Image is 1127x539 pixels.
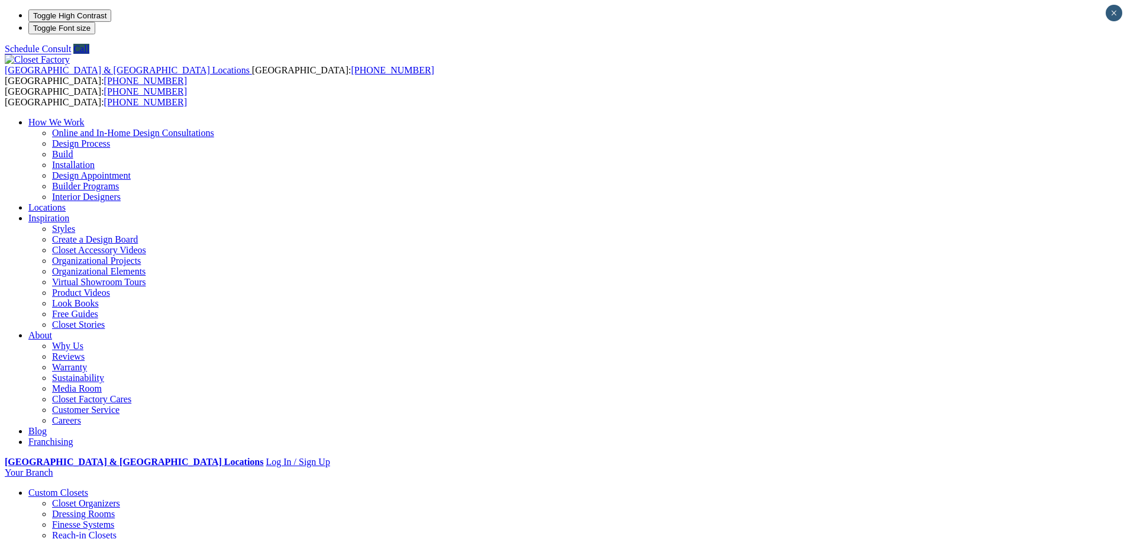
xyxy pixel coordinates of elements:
a: Why Us [52,341,83,351]
a: Product Videos [52,288,110,298]
span: Toggle Font size [33,24,91,33]
span: [GEOGRAPHIC_DATA]: [GEOGRAPHIC_DATA]: [5,65,434,86]
a: Builder Programs [52,181,119,191]
a: Organizational Projects [52,256,141,266]
a: Dressing Rooms [52,509,115,519]
a: Locations [28,202,66,212]
span: [GEOGRAPHIC_DATA] & [GEOGRAPHIC_DATA] Locations [5,65,250,75]
a: Custom Closets [28,488,88,498]
a: Free Guides [52,309,98,319]
a: [PHONE_NUMBER] [104,86,187,96]
a: [PHONE_NUMBER] [351,65,434,75]
a: Closet Accessory Videos [52,245,146,255]
a: Sustainability [52,373,104,383]
a: Schedule Consult [5,44,71,54]
a: Create a Design Board [52,234,138,244]
a: [PHONE_NUMBER] [104,76,187,86]
a: Reviews [52,351,85,362]
a: [GEOGRAPHIC_DATA] & [GEOGRAPHIC_DATA] Locations [5,457,263,467]
a: Online and In-Home Design Consultations [52,128,214,138]
a: Virtual Showroom Tours [52,277,146,287]
img: Closet Factory [5,54,70,65]
button: Close [1106,5,1122,21]
a: [PHONE_NUMBER] [104,97,187,107]
a: Organizational Elements [52,266,146,276]
a: Closet Factory Cares [52,394,131,404]
a: Blog [28,426,47,436]
a: Build [52,149,73,159]
a: Look Books [52,298,99,308]
a: Customer Service [52,405,120,415]
a: Warranty [52,362,87,372]
a: Closet Organizers [52,498,120,508]
a: Closet Stories [52,319,105,330]
button: Toggle High Contrast [28,9,111,22]
a: How We Work [28,117,85,127]
a: About [28,330,52,340]
a: Design Process [52,138,110,149]
a: Call [73,44,89,54]
button: Toggle Font size [28,22,95,34]
a: Interior Designers [52,192,121,202]
a: Franchising [28,437,73,447]
a: Styles [52,224,75,234]
a: Installation [52,160,95,170]
a: Finesse Systems [52,519,114,530]
a: Media Room [52,383,102,393]
a: Inspiration [28,213,69,223]
a: Your Branch [5,467,53,477]
a: Log In / Sign Up [266,457,330,467]
a: [GEOGRAPHIC_DATA] & [GEOGRAPHIC_DATA] Locations [5,65,252,75]
a: Careers [52,415,81,425]
a: Design Appointment [52,170,131,180]
span: [GEOGRAPHIC_DATA]: [GEOGRAPHIC_DATA]: [5,86,187,107]
span: Toggle High Contrast [33,11,106,20]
